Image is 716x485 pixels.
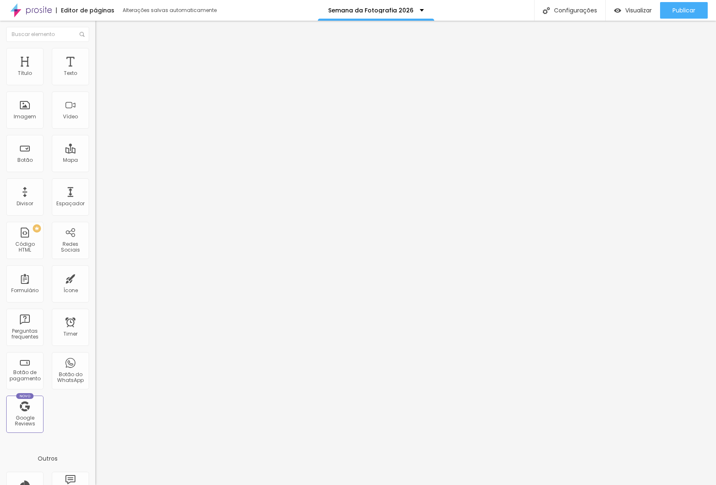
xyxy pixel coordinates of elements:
button: Visualizar [606,2,660,19]
div: Perguntas frequentes [8,328,41,340]
div: Texto [64,70,77,76]
iframe: Editor [95,21,716,485]
input: Buscar elemento [6,27,89,42]
img: Icone [80,32,85,37]
div: Timer [63,331,77,337]
div: Código HTML [8,241,41,253]
div: Botão do WhatsApp [54,372,87,384]
div: Espaçador [56,201,85,206]
span: Visualizar [625,7,652,14]
div: Botão [17,157,33,163]
img: Icone [543,7,550,14]
div: Alterações salvas automaticamente [123,8,218,13]
p: Semana da Fotografia 2026 [328,7,414,13]
span: Publicar [672,7,695,14]
div: Vídeo [63,114,78,120]
div: Formulário [11,288,39,293]
div: Editor de páginas [56,7,114,13]
div: Redes Sociais [54,241,87,253]
div: Google Reviews [8,415,41,427]
img: view-1.svg [614,7,621,14]
div: Ícone [63,288,78,293]
div: Botão de pagamento [8,370,41,382]
div: Título [18,70,32,76]
div: Divisor [17,201,33,206]
div: Mapa [63,157,78,163]
div: Imagem [14,114,36,120]
button: Publicar [660,2,708,19]
div: Novo [16,393,34,399]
